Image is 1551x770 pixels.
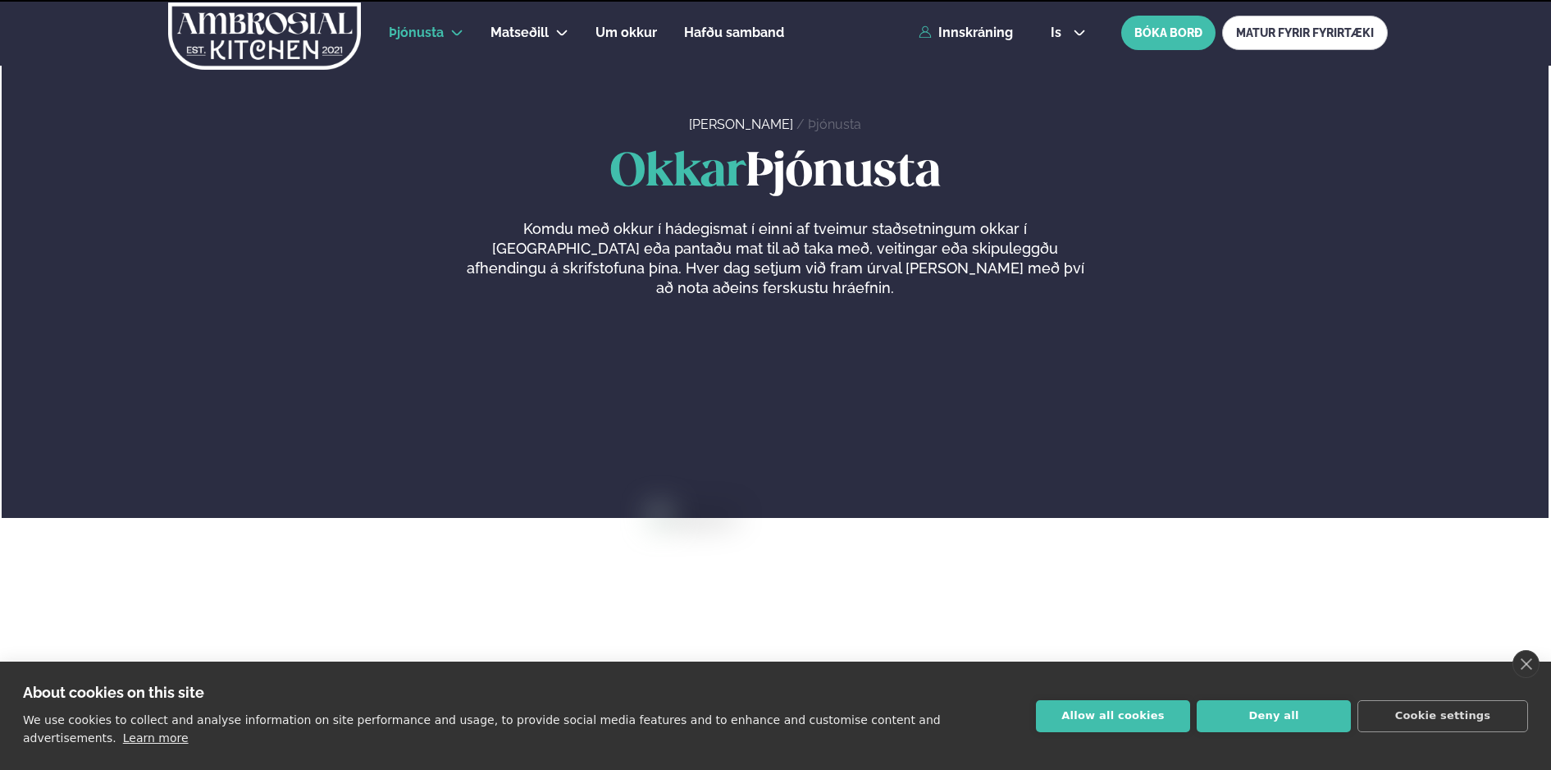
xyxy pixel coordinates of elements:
[167,2,363,70] img: logo
[689,117,793,132] a: [PERSON_NAME]
[389,25,444,40] span: Þjónusta
[1051,26,1066,39] span: is
[1197,700,1351,732] button: Deny all
[389,23,444,43] a: Þjónusta
[1512,650,1540,678] a: close
[465,219,1085,298] p: Komdu með okkur í hádegismat í einni af tveimur staðsetningum okkar í [GEOGRAPHIC_DATA] eða panta...
[808,117,861,132] a: Þjónusta
[796,117,808,132] span: /
[595,25,657,40] span: Um okkur
[123,731,189,745] a: Learn more
[610,150,746,195] span: Okkar
[1121,16,1216,50] button: BÓKA BORÐ
[684,25,784,40] span: Hafðu samband
[1222,16,1388,50] a: MATUR FYRIR FYRIRTÆKI
[1038,26,1099,39] button: is
[595,23,657,43] a: Um okkur
[684,23,784,43] a: Hafðu samband
[1357,700,1528,732] button: Cookie settings
[23,713,941,745] p: We use cookies to collect and analyse information on site performance and usage, to provide socia...
[490,23,549,43] a: Matseðill
[490,25,549,40] span: Matseðill
[163,147,1388,199] h1: Þjónusta
[1036,700,1190,732] button: Allow all cookies
[919,25,1013,40] a: Innskráning
[23,684,204,701] strong: About cookies on this site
